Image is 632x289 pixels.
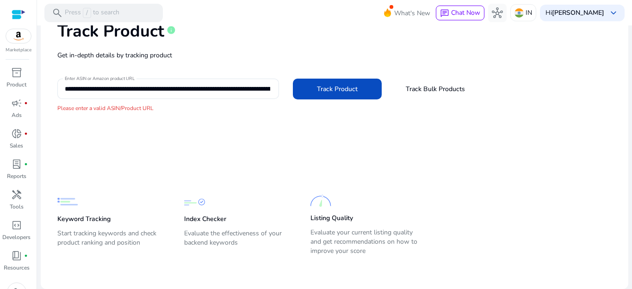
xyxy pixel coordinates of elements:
[57,229,166,255] p: Start tracking keywords and check product ranking and position
[10,141,23,150] p: Sales
[11,250,22,261] span: book_4
[310,228,419,256] p: Evaluate your current listing quality and get recommendations on how to improve your score
[11,128,22,139] span: donut_small
[406,84,465,94] span: Track Bulk Products
[317,84,358,94] span: Track Product
[7,172,26,180] p: Reports
[545,10,604,16] p: Hi
[57,50,612,60] p: Get in-depth details by tracking product
[24,101,28,105] span: fiber_manual_record
[310,214,353,223] p: Listing Quality
[492,7,503,18] span: hub
[6,47,31,54] p: Marketplace
[184,191,205,212] img: Index Checker
[488,4,507,22] button: hub
[2,233,31,241] p: Developers
[293,79,382,99] button: Track Product
[57,104,612,112] p: Please enter a valid ASIN/Product URL
[12,111,22,119] p: Ads
[552,8,604,17] b: [PERSON_NAME]
[11,67,22,78] span: inventory_2
[11,189,22,200] span: handyman
[451,8,480,17] span: Chat Now
[6,80,26,89] p: Product
[526,5,532,21] p: IN
[4,264,30,272] p: Resources
[65,8,119,18] p: Press to search
[24,132,28,135] span: fiber_manual_record
[11,98,22,109] span: campaign
[24,162,28,166] span: fiber_manual_record
[514,8,524,18] img: in.svg
[57,215,111,224] p: Keyword Tracking
[167,25,176,35] span: info
[436,6,484,20] button: chatChat Now
[440,9,449,18] span: chat
[6,29,31,43] img: amazon.svg
[52,7,63,18] span: search
[10,203,24,211] p: Tools
[608,7,619,18] span: keyboard_arrow_down
[310,191,331,211] img: Listing Quality
[184,229,292,255] p: Evaluate the effectiveness of your backend keywords
[65,75,135,82] mat-label: Enter ASIN or Amazon product URL
[391,79,480,99] button: Track Bulk Products
[11,220,22,231] span: code_blocks
[57,191,78,212] img: Keyword Tracking
[11,159,22,170] span: lab_profile
[394,5,430,21] span: What's New
[83,8,91,18] span: /
[24,254,28,258] span: fiber_manual_record
[184,215,226,224] p: Index Checker
[57,21,164,41] h1: Track Product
